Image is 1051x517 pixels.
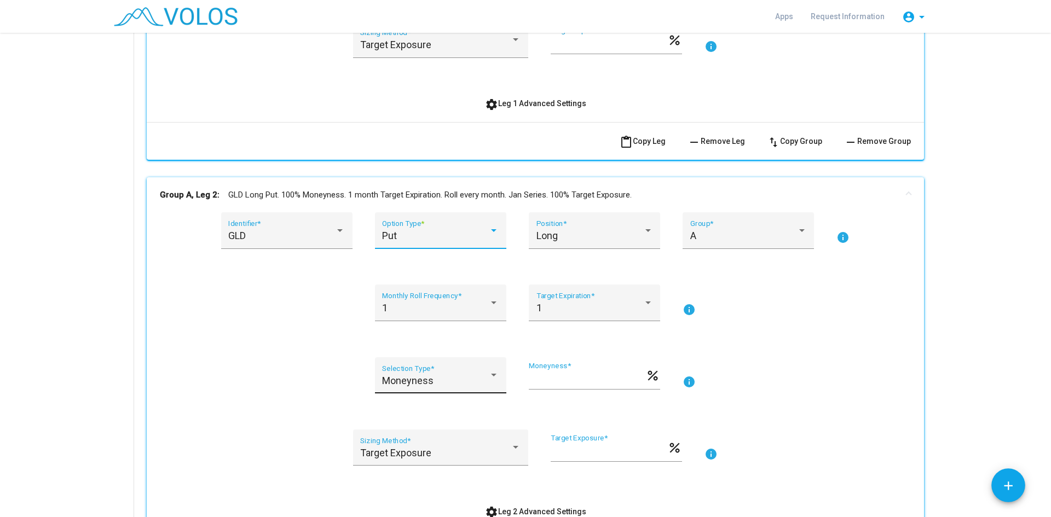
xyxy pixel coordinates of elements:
span: A [690,230,696,241]
span: 1 [382,302,388,313]
mat-icon: percent [667,32,682,45]
button: Remove Group [835,131,920,151]
button: Leg 1 Advanced Settings [476,94,595,113]
span: Leg 1 Advanced Settings [485,99,586,108]
span: Target Exposure [360,39,431,50]
mat-icon: account_circle [902,10,915,24]
mat-icon: settings [485,98,498,111]
a: Request Information [802,7,893,26]
mat-panel-title: GLD Long Put. 100% Moneyness. 1 month Target Expiration. Roll every month. Jan Series. 100% Targe... [160,189,898,201]
mat-icon: info [683,375,696,388]
mat-icon: add [1001,479,1015,493]
span: Leg 2 Advanced Settings [485,507,586,516]
mat-icon: swap_vert [767,136,780,149]
b: Group A, Leg 2: [160,189,220,201]
span: Remove Leg [688,137,745,146]
span: Request Information [811,12,885,21]
span: Copy Leg [620,137,666,146]
mat-icon: content_paste [620,136,633,149]
mat-icon: info [836,231,850,244]
mat-icon: info [683,303,696,316]
span: Target Exposure [360,447,431,458]
mat-icon: info [704,40,718,53]
button: Copy Leg [611,131,674,151]
mat-icon: info [704,448,718,461]
span: Moneyness [382,375,434,386]
span: Copy Group [767,137,822,146]
mat-expansion-panel-header: Group A, Leg 2:GLD Long Put. 100% Moneyness. 1 month Target Expiration. Roll every month. Jan Ser... [147,177,924,212]
a: Apps [766,7,802,26]
mat-icon: remove [844,136,857,149]
button: Remove Leg [679,131,754,151]
mat-icon: percent [667,440,682,453]
button: Copy Group [758,131,831,151]
span: GLD [228,230,246,241]
span: Apps [775,12,793,21]
span: Remove Group [844,137,911,146]
button: Add icon [991,468,1025,502]
span: 1 [536,302,542,313]
span: Long [536,230,558,241]
mat-icon: percent [645,368,660,381]
mat-icon: arrow_drop_down [915,10,928,24]
mat-icon: remove [688,136,701,149]
span: Put [382,230,397,241]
